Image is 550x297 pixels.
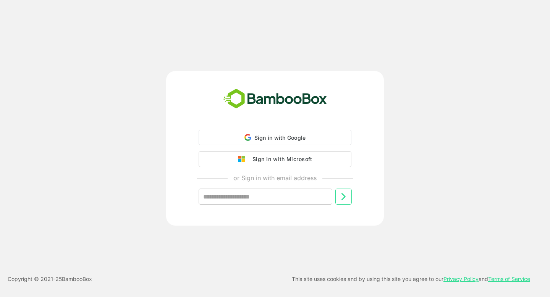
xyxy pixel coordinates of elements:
[292,274,530,284] p: This site uses cookies and by using this site you agree to our and
[199,130,351,145] div: Sign in with Google
[238,156,249,163] img: google
[249,154,312,164] div: Sign in with Microsoft
[233,173,317,182] p: or Sign in with email address
[199,151,351,167] button: Sign in with Microsoft
[254,134,306,141] span: Sign in with Google
[8,274,92,284] p: Copyright © 2021- 25 BambooBox
[219,86,331,111] img: bamboobox
[443,276,479,282] a: Privacy Policy
[488,276,530,282] a: Terms of Service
